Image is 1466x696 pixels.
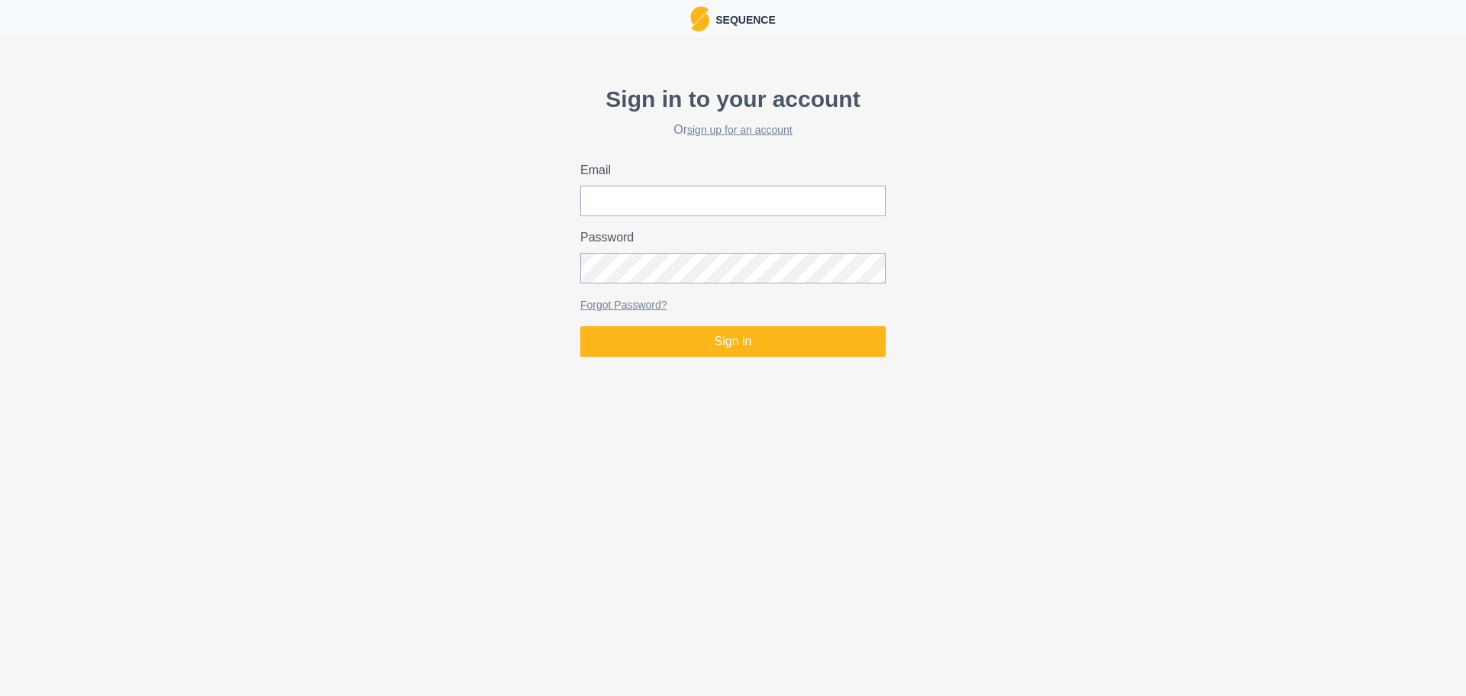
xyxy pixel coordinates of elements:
a: sign up for an account [687,124,793,136]
p: Sequence [709,9,776,28]
h2: Or [580,122,886,137]
label: Password [580,228,877,247]
a: LogoSequence [690,6,776,31]
a: Forgot Password? [580,299,667,311]
img: Logo [690,6,709,31]
button: Sign in [580,326,886,357]
label: Email [580,161,877,180]
p: Sign in to your account [580,82,886,116]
